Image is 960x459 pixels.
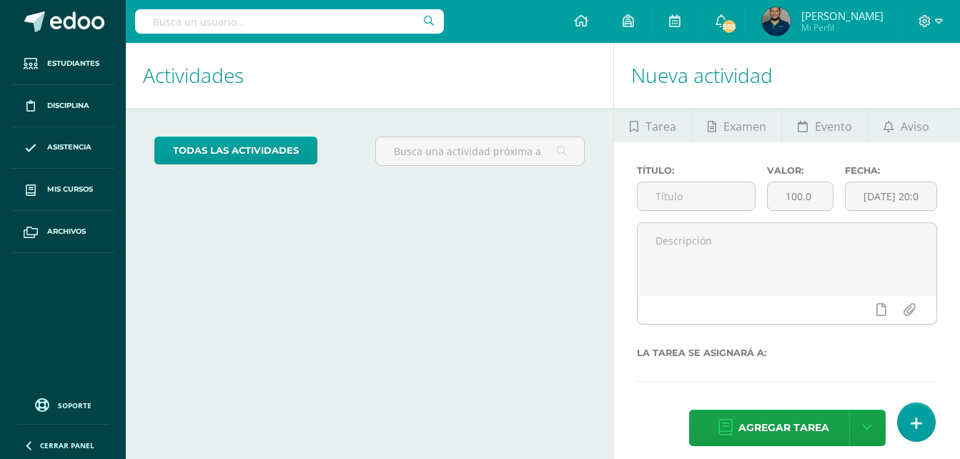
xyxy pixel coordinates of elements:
a: Asistencia [11,127,114,169]
input: Puntos máximos [768,182,833,210]
a: Evento [782,108,867,142]
input: Fecha de entrega [846,182,936,210]
a: Tarea [614,108,691,142]
a: Archivos [11,211,114,253]
span: Mi Perfil [801,21,884,34]
a: todas las Actividades [154,137,317,164]
span: Evento [815,109,852,144]
span: Aviso [901,109,929,144]
span: Agregar tarea [738,410,829,445]
a: Mis cursos [11,169,114,211]
a: Soporte [17,395,109,414]
span: Disciplina [47,100,89,112]
span: Archivos [47,226,86,237]
label: Título: [637,165,756,176]
span: [PERSON_NAME] [801,9,884,23]
input: Busca un usuario... [135,9,444,34]
a: Disciplina [11,85,114,127]
span: Examen [723,109,766,144]
span: Tarea [645,109,676,144]
label: Valor: [767,165,833,176]
h1: Actividades [143,43,596,108]
a: Examen [692,108,781,142]
span: Cerrar panel [40,440,94,450]
a: Aviso [869,108,945,142]
a: Estudiantes [11,43,114,85]
label: Fecha: [845,165,937,176]
span: Estudiantes [47,58,99,69]
span: 555 [721,19,737,34]
span: Mis cursos [47,184,93,195]
img: d8373e4dfd60305494891825aa241832.png [762,7,791,36]
span: Asistencia [47,142,91,153]
h1: Nueva actividad [631,43,943,108]
label: La tarea se asignará a: [637,347,937,358]
span: Soporte [58,400,91,410]
input: Título [638,182,755,210]
input: Busca una actividad próxima aquí... [376,137,584,165]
